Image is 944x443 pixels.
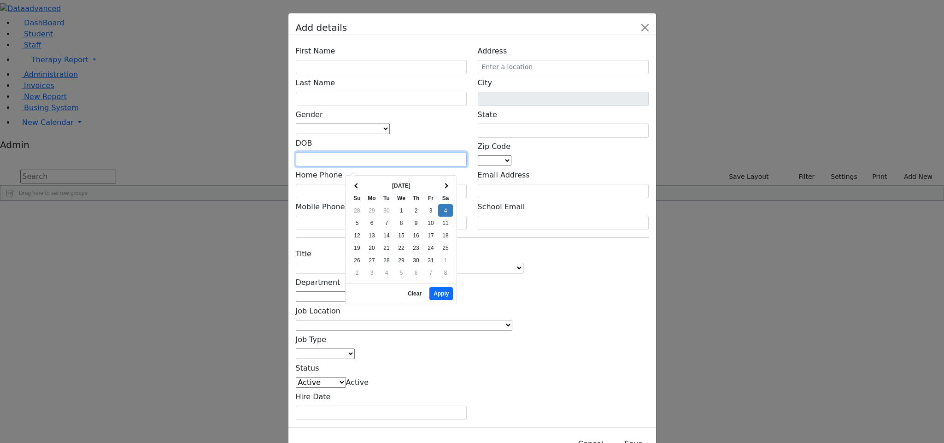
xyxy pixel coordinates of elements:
[379,242,394,254] td: 21
[438,192,453,204] th: Sa
[364,192,379,204] th: Mo
[429,287,453,300] button: Apply
[423,266,438,279] td: 7
[364,217,379,229] td: 6
[379,192,394,204] th: Tu
[296,135,312,152] label: DOB
[296,274,340,291] label: Department
[296,106,323,124] label: Gender
[438,254,453,266] td: 1
[409,242,423,254] td: 23
[409,229,423,242] td: 16
[350,217,364,229] td: 5
[379,254,394,266] td: 28
[478,106,497,124] label: State
[423,229,438,242] td: 17
[404,287,426,300] button: Clear
[364,266,379,279] td: 3
[438,204,453,217] td: 4
[346,378,369,387] span: Active
[478,74,492,92] label: City
[350,229,364,242] td: 12
[394,229,409,242] td: 15
[296,166,343,184] label: Home Phone
[394,266,409,279] td: 5
[364,204,379,217] td: 29
[296,331,327,348] label: Job Type
[296,388,331,406] label: Hire Date
[394,204,409,217] td: 1
[438,229,453,242] td: 18
[423,254,438,266] td: 31
[364,179,438,192] th: [DATE]
[350,266,364,279] td: 2
[478,60,649,74] input: Enter a location
[638,20,652,35] button: Close
[423,217,438,229] td: 10
[350,204,364,217] td: 28
[409,266,423,279] td: 6
[438,266,453,279] td: 8
[296,302,340,320] label: Job Location
[296,198,345,216] label: Mobile Phone
[438,217,453,229] td: 11
[423,204,438,217] td: 3
[379,204,394,217] td: 30
[478,166,530,184] label: Email Address
[438,242,453,254] td: 25
[379,229,394,242] td: 14
[350,192,364,204] th: Su
[394,217,409,229] td: 8
[423,242,438,254] td: 24
[296,74,335,92] label: Last Name
[394,192,409,204] th: We
[478,138,511,155] label: Zip Code
[409,217,423,229] td: 9
[296,42,335,60] label: First Name
[364,229,379,242] td: 13
[478,42,507,60] label: Address
[379,217,394,229] td: 7
[296,245,311,263] label: Title
[296,360,319,377] label: Status
[296,21,347,35] h5: Add details
[364,254,379,266] td: 27
[364,242,379,254] td: 20
[394,254,409,266] td: 29
[394,242,409,254] td: 22
[350,242,364,254] td: 19
[409,254,423,266] td: 30
[478,198,525,216] label: School Email
[379,266,394,279] td: 4
[409,192,423,204] th: Th
[423,192,438,204] th: Fr
[409,204,423,217] td: 2
[350,254,364,266] td: 26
